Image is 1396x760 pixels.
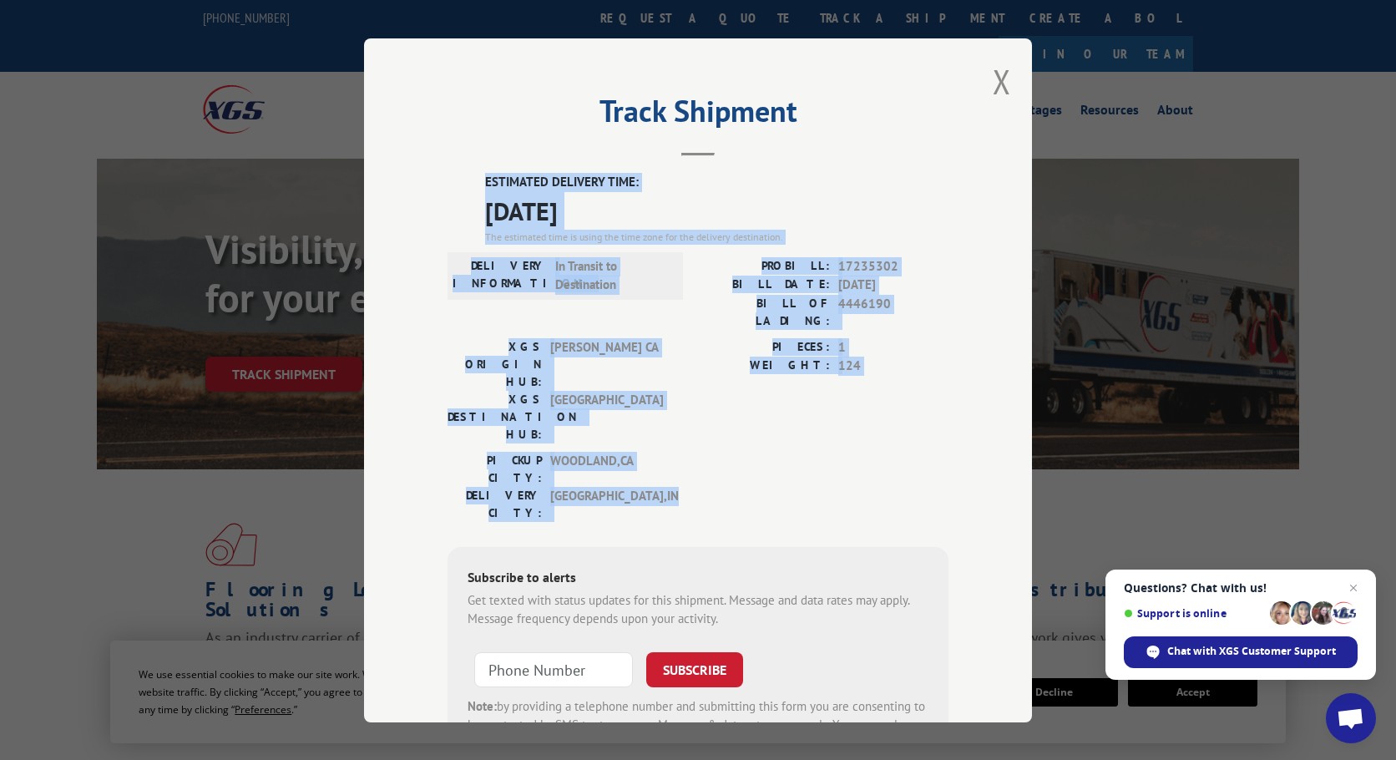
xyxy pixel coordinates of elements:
[485,173,948,192] label: ESTIMATED DELIVERY TIME:
[1124,607,1264,620] span: Support is online
[448,486,542,521] label: DELIVERY CITY:
[555,256,668,294] span: In Transit to Destination
[1124,581,1358,595] span: Questions? Chat with us!
[485,191,948,229] span: [DATE]
[550,390,663,443] span: [GEOGRAPHIC_DATA]
[1124,636,1358,668] div: Chat with XGS Customer Support
[698,256,830,276] label: PROBILL:
[838,337,948,357] span: 1
[838,276,948,295] span: [DATE]
[448,390,542,443] label: XGS DESTINATION HUB:
[698,357,830,376] label: WEIGHT:
[838,294,948,329] span: 4446190
[550,486,663,521] span: [GEOGRAPHIC_DATA] , IN
[646,651,743,687] button: SUBSCRIBE
[474,651,633,687] input: Phone Number
[698,337,830,357] label: PIECES:
[838,357,948,376] span: 124
[550,451,663,486] span: WOODLAND , CA
[468,697,928,753] div: by providing a telephone number and submitting this form you are consenting to be contacted by SM...
[448,99,948,131] h2: Track Shipment
[485,229,948,244] div: The estimated time is using the time zone for the delivery destination.
[698,294,830,329] label: BILL OF LADING:
[698,276,830,295] label: BILL DATE:
[838,256,948,276] span: 17235302
[468,697,497,713] strong: Note:
[1326,693,1376,743] div: Open chat
[550,337,663,390] span: [PERSON_NAME] CA
[448,337,542,390] label: XGS ORIGIN HUB:
[1343,578,1363,598] span: Close chat
[448,451,542,486] label: PICKUP CITY:
[453,256,547,294] label: DELIVERY INFORMATION:
[993,59,1011,104] button: Close modal
[1167,644,1336,659] span: Chat with XGS Customer Support
[468,590,928,628] div: Get texted with status updates for this shipment. Message and data rates may apply. Message frequ...
[468,566,928,590] div: Subscribe to alerts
